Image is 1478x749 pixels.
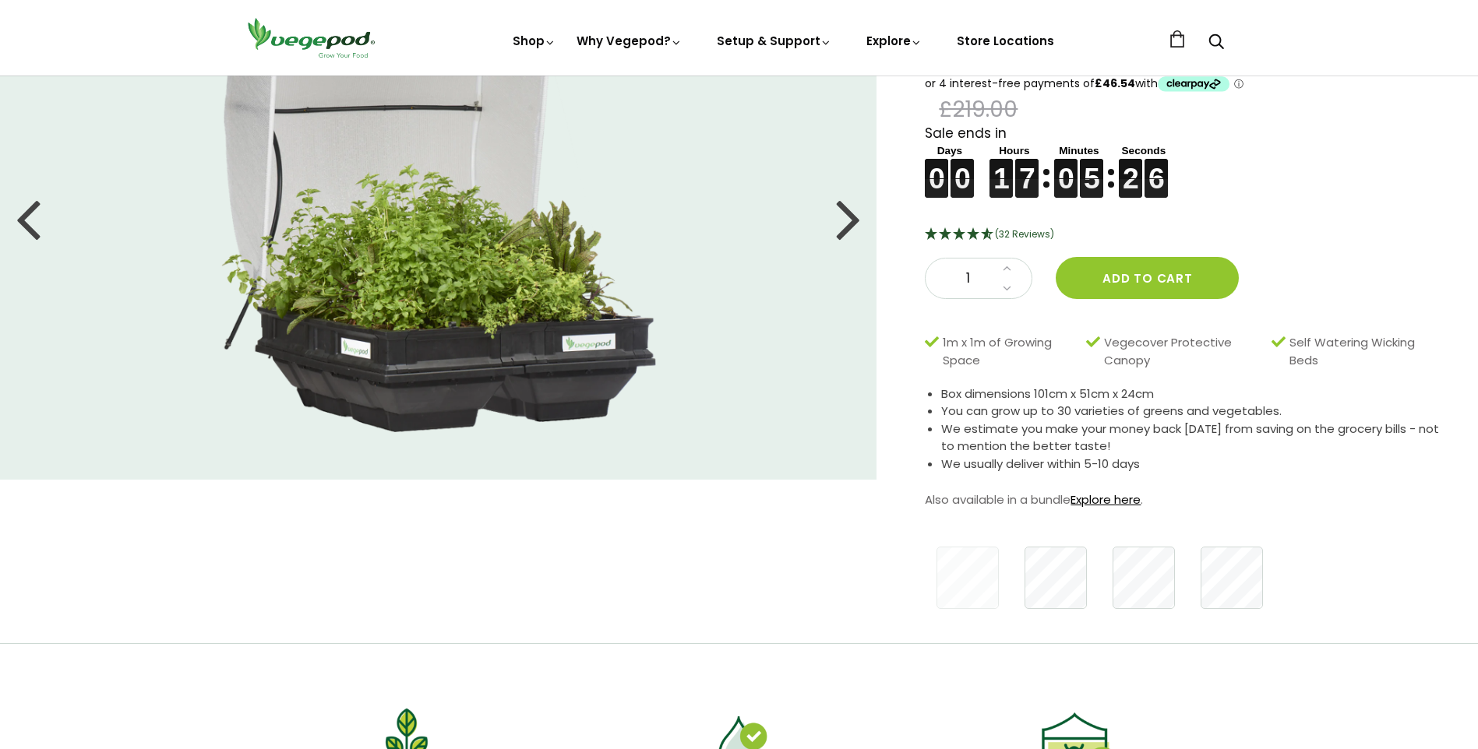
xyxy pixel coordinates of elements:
span: Self Watering Wicking Beds [1289,334,1431,369]
span: Vegecover Protective Canopy [1104,334,1264,369]
div: Sale ends in [925,124,1439,199]
figure: 0 [1054,159,1078,178]
li: We usually deliver within 5-10 days [941,455,1439,473]
figure: 6 [1145,159,1168,178]
li: Box dimensions 101cm x 51cm x 24cm [941,385,1439,403]
figure: 7 [1015,159,1039,178]
a: Decrease quantity by 1 [998,279,1016,299]
a: Why Vegepod? [577,33,683,49]
img: Vegepod [241,16,381,60]
figure: 0 [951,159,974,178]
figure: 1 [989,159,1013,178]
figure: 5 [1080,159,1103,178]
div: 4.66 Stars - 32 Reviews [925,225,1439,245]
figure: 0 [925,159,948,178]
a: Explore [866,33,922,49]
span: £219.00 [939,95,1018,124]
img: Medium Raised Garden Bed with Canopy [221,4,656,432]
p: Also available in a bundle . [925,488,1439,512]
a: Store Locations [957,33,1054,49]
span: 1m x 1m of Growing Space [943,334,1078,369]
a: Explore here [1071,491,1141,508]
a: Increase quantity by 1 [998,258,1016,279]
figure: 2 [1119,159,1142,178]
a: Search [1208,35,1224,51]
span: 1 [941,269,994,289]
span: 4.66 Stars - 32 Reviews [995,227,1054,241]
li: You can grow up to 30 varieties of greens and vegetables. [941,403,1439,420]
button: Add to cart [1056,257,1239,299]
a: Shop [513,33,556,49]
li: We estimate you make your money back [DATE] from saving on the grocery bills - not to mention the... [941,420,1439,455]
a: Setup & Support [717,33,832,49]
